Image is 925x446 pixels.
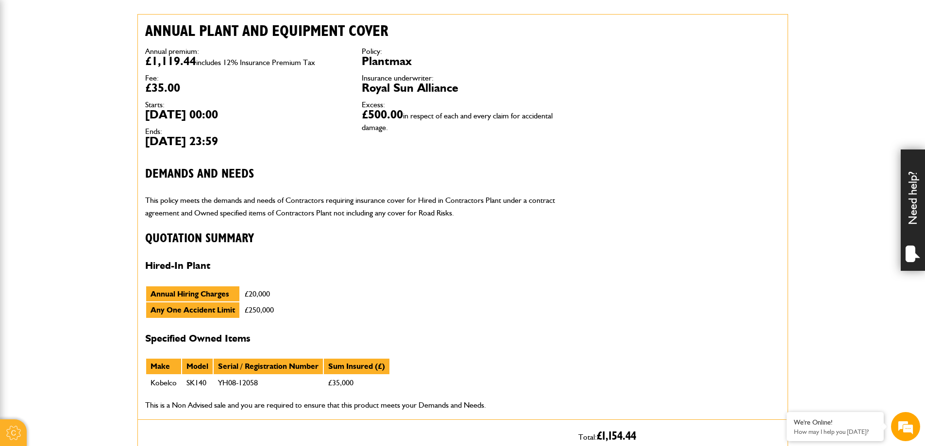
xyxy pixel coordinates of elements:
span: £ [597,430,636,442]
input: Enter your email address [13,118,177,140]
h3: Quotation Summary [145,231,564,247]
dt: Annual premium: [145,48,347,55]
input: Enter your last name [13,90,177,111]
dt: Starts: [145,101,347,109]
div: Chat with us now [50,54,163,67]
dd: £500.00 [362,109,564,132]
td: YH08-12058 [213,375,323,391]
dt: Excess: [362,101,564,109]
dt: Fee: [145,74,347,82]
span: includes 12% Insurance Premium Tax [196,58,315,67]
th: Sum Insured (£) [323,358,390,375]
dd: Royal Sun Alliance [362,82,564,94]
td: £250,000 [240,302,279,318]
img: d_20077148190_company_1631870298795_20077148190 [17,54,41,67]
h4: Specified Owned Items [145,332,564,345]
td: £35,000 [323,375,390,391]
dd: Plantmax [362,55,564,67]
div: Need help? [901,149,925,271]
h4: Hired-In Plant [145,260,564,272]
dt: Policy: [362,48,564,55]
h2: Annual plant and equipment cover [145,22,564,40]
dt: Insurance underwriter: [362,74,564,82]
p: This policy meets the demands and needs of Contractors requiring insurance cover for Hired in Con... [145,194,564,219]
span: 1,154.44 [602,430,636,442]
p: How may I help you today? [794,428,876,435]
th: Model [182,358,213,375]
td: Kobelco [146,375,182,391]
td: £20,000 [240,286,279,302]
em: Start Chat [132,299,176,312]
input: Enter your phone number [13,147,177,168]
h3: Demands and needs [145,167,564,182]
th: Make [146,358,182,375]
dt: Ends: [145,128,347,135]
dd: [DATE] 23:59 [145,135,347,147]
span: in respect of each and every claim for accidental damage. [362,111,553,132]
textarea: Type your message and hit 'Enter' [13,176,177,291]
dd: £35.00 [145,82,347,94]
th: Serial / Registration Number [213,358,323,375]
div: Minimize live chat window [159,5,183,28]
div: We're Online! [794,418,876,427]
p: Total: [578,427,780,446]
td: Any One Accident Limit [146,302,240,318]
dd: £1,119.44 [145,55,347,67]
p: This is a Non Advised sale and you are required to ensure that this product meets your Demands an... [145,399,564,412]
dd: [DATE] 00:00 [145,109,347,120]
td: Annual Hiring Charges [146,286,240,302]
td: SK140 [182,375,213,391]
